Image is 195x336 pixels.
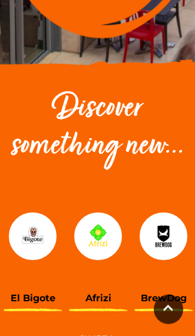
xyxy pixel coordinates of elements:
[74,292,122,304] h3: Afrizi
[9,292,57,304] h3: El Bigote
[74,189,122,304] a: Afrizi
[140,189,187,304] a: BrewDog
[140,292,187,304] h3: BrewDog
[9,90,186,165] h2: Discover something new...
[9,189,57,304] a: El Bigote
